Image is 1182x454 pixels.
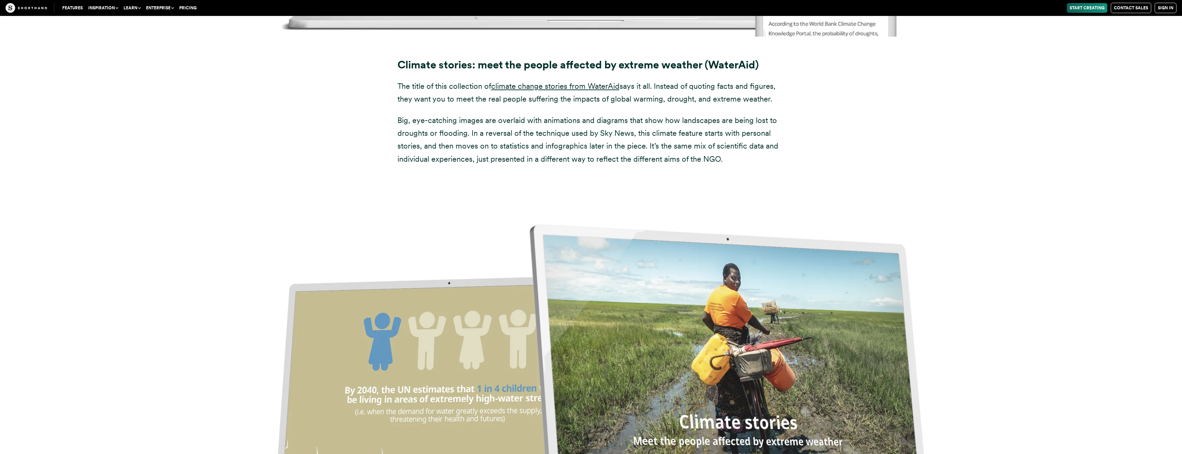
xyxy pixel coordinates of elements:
[6,3,47,13] img: The Craft
[59,3,85,13] a: Features
[1067,3,1107,13] a: Start Creating
[143,3,176,13] button: Enterprise
[1111,3,1151,13] a: Contact Sales
[491,82,620,91] a: climate change stories from WaterAid
[1155,3,1176,13] a: Sign in
[397,80,785,106] p: The title of this collection of says it all. Instead of quoting facts and figures, they want you ...
[397,114,785,166] p: Big, eye-catching images are overlaid with animations and diagrams that show how landscapes are b...
[85,3,121,13] button: Inspiration
[121,3,143,13] button: Learn
[397,58,759,71] strong: Climate stories: meet the people affected by extreme weather (WaterAid)
[176,3,199,13] a: Pricing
